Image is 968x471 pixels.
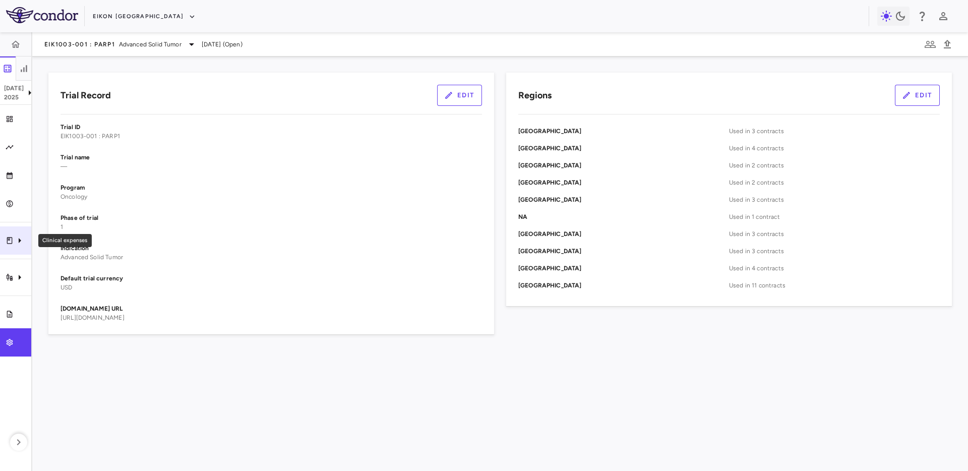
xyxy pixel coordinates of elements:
p: [DOMAIN_NAME] URL [60,304,482,313]
p: NA [518,212,729,221]
span: Used in 1 contract [729,212,940,221]
img: logo-full-SnFGN8VE.png [6,7,78,23]
p: [GEOGRAPHIC_DATA] [518,127,729,136]
span: Used in 3 contracts [729,195,940,204]
p: Phase of trial [60,213,482,222]
p: [GEOGRAPHIC_DATA] [518,195,729,204]
span: Used in 4 contracts [729,144,940,153]
span: Advanced Solid Tumor [60,254,123,261]
span: Used in 3 contracts [729,229,940,239]
span: Oncology [60,193,87,200]
button: Edit [895,85,940,106]
p: Trial name [60,153,482,162]
h6: Regions [518,89,552,102]
p: [GEOGRAPHIC_DATA] [518,264,729,273]
p: [GEOGRAPHIC_DATA] [518,161,729,170]
p: [GEOGRAPHIC_DATA] [518,229,729,239]
span: Advanced Solid Tumor [119,40,181,49]
span: EIK1003-001 : PARP1 [44,40,115,48]
p: Indication [60,244,482,253]
p: [GEOGRAPHIC_DATA] [518,247,729,256]
p: [GEOGRAPHIC_DATA] [518,178,729,187]
p: Default trial currency [60,274,482,283]
span: USD [60,284,72,291]
span: [DATE] (Open) [202,40,243,49]
p: [DATE] [4,84,24,93]
p: 2025 [4,93,24,102]
p: [GEOGRAPHIC_DATA] [518,281,729,290]
p: Program [60,183,482,192]
span: Used in 4 contracts [729,264,940,273]
p: [GEOGRAPHIC_DATA] [518,144,729,153]
span: Used in 2 contracts [729,178,940,187]
span: EIK1003-001 : PARP1 [60,133,120,140]
span: Used in 2 contracts [729,161,940,170]
span: 1 [60,223,63,230]
h6: Trial Record [60,89,111,102]
button: Eikon [GEOGRAPHIC_DATA] [93,9,196,25]
span: Used in 3 contracts [729,127,940,136]
span: Used in 11 contracts [729,281,940,290]
span: Used in 3 contracts [729,247,940,256]
div: Clinical expenses [38,234,92,247]
span: [URL][DOMAIN_NAME] [60,314,125,321]
button: Edit [437,85,482,106]
span: — [60,163,67,170]
p: Trial ID [60,123,482,132]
